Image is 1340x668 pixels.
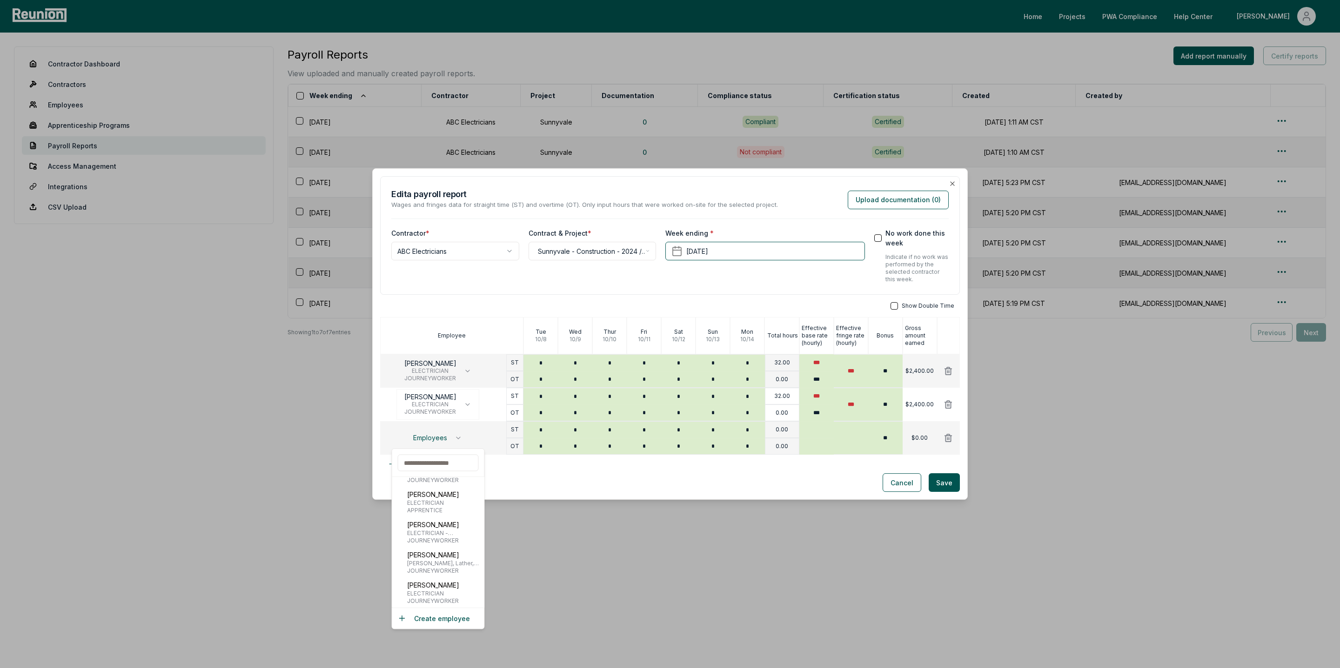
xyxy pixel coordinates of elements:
p: 10 / 13 [706,336,720,343]
button: Upload documentation (0) [848,191,949,209]
p: Wages and fringes data for straight time (ST) and overtime (OT). Only input hours that were worke... [391,200,778,210]
p: OT [510,376,519,383]
h2: Edit a payroll report [391,188,778,200]
span: JOURNEYWORKER [407,567,481,575]
p: Thur [603,328,616,336]
p: 10 / 14 [740,336,754,343]
p: ST [511,426,519,433]
p: $2,400.00 [905,367,934,375]
p: Bonus [877,332,894,339]
p: Indicate if no work was performed by the selected contractor this week. [885,253,949,283]
p: Mon [741,328,753,336]
p: $0.00 [911,434,928,442]
p: 32.00 [774,392,790,400]
p: Tue [536,328,546,336]
p: [PERSON_NAME] [404,360,456,367]
label: Week ending [665,228,714,238]
button: [DATE] [665,242,864,260]
p: ST [511,392,519,400]
p: 10 / 8 [535,336,547,343]
label: Contractor [391,228,429,238]
button: Save [929,473,960,492]
span: Show Double Time [902,302,954,310]
p: ST [511,359,519,366]
p: OT [510,443,519,450]
p: [PERSON_NAME] [407,520,481,529]
p: Sat [674,328,683,336]
span: Employees [413,434,447,442]
p: Wed [569,328,582,336]
p: [PERSON_NAME] [404,393,456,401]
span: ELECTRICIAN [404,367,456,375]
p: Fri [641,328,647,336]
p: $2,400.00 [905,401,934,408]
span: ELECTRICIAN [407,499,459,507]
span: JOURNEYWORKER [404,408,456,416]
button: Add employee [380,455,455,473]
p: 10 / 9 [569,336,581,343]
button: Create employee [398,614,470,623]
span: JOURNEYWORKER [407,597,459,605]
p: 10 / 10 [603,336,616,343]
p: Total hours [767,332,798,339]
p: Gross amount earned [905,324,937,347]
span: ELECTRICIAN [404,401,456,408]
p: 10 / 11 [638,336,650,343]
p: OT [510,409,519,417]
p: 0.00 [776,426,788,433]
label: No work done this week [885,228,949,248]
p: 0.00 [776,376,788,383]
label: Contract & Project [529,228,591,238]
span: ELECTRICIAN [407,590,459,597]
span: JOURNEYWORKER [404,375,456,382]
p: 32.00 [774,359,790,366]
span: ELECTRICIAN - ELECTRICAL TECHNICIAN [407,529,481,537]
p: Sun [708,328,718,336]
p: [PERSON_NAME] [407,489,459,499]
span: [PERSON_NAME], Lather, Millwright, Piledriver, and Soft Floor Layer - Building [407,560,481,567]
p: Employee [438,332,466,339]
span: JOURNEYWORKER [407,537,481,544]
button: Cancel [883,473,921,492]
p: [PERSON_NAME] [407,580,459,590]
p: Effective base rate (hourly) [802,324,833,347]
span: APPRENTICE [407,507,459,514]
span: JOURNEYWORKER [407,476,459,484]
p: 10 / 12 [672,336,685,343]
p: [PERSON_NAME] [407,550,481,560]
p: 0.00 [776,443,788,450]
p: Effective fringe rate (hourly) [836,324,868,347]
p: 0.00 [776,409,788,417]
